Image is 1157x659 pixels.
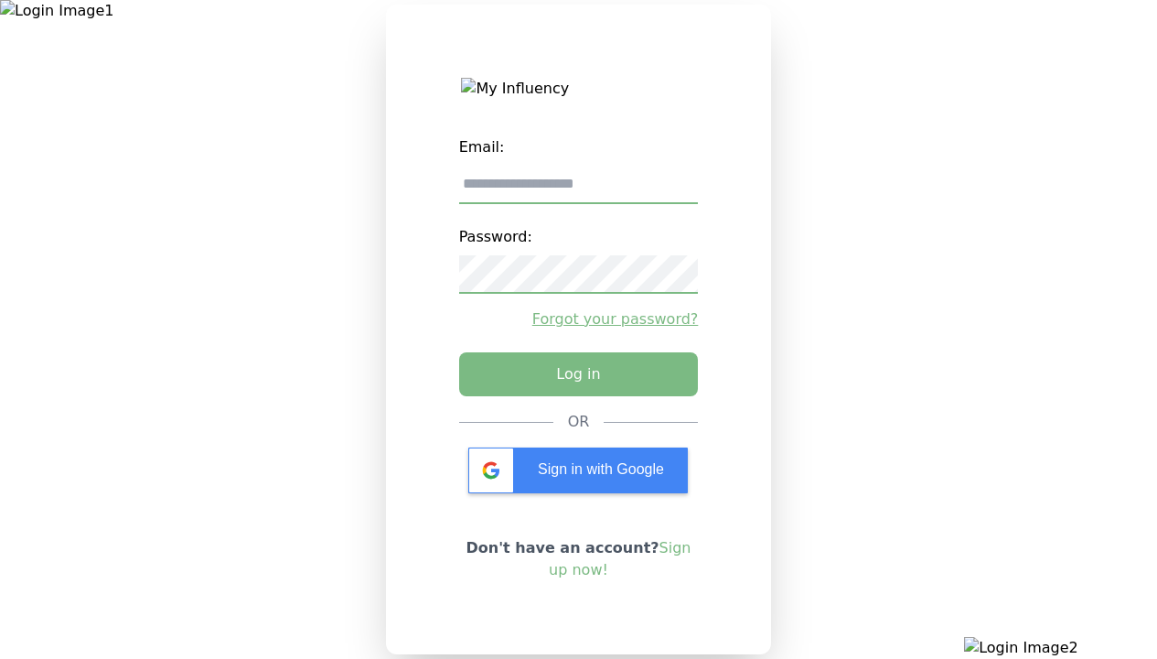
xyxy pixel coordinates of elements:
[568,411,590,433] div: OR
[459,308,699,330] a: Forgot your password?
[538,461,664,477] span: Sign in with Google
[459,129,699,166] label: Email:
[459,352,699,396] button: Log in
[468,448,688,493] div: Sign in with Google
[459,537,699,581] p: Don't have an account?
[459,219,699,255] label: Password:
[461,78,695,100] img: My Influency
[964,637,1157,659] img: Login Image2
